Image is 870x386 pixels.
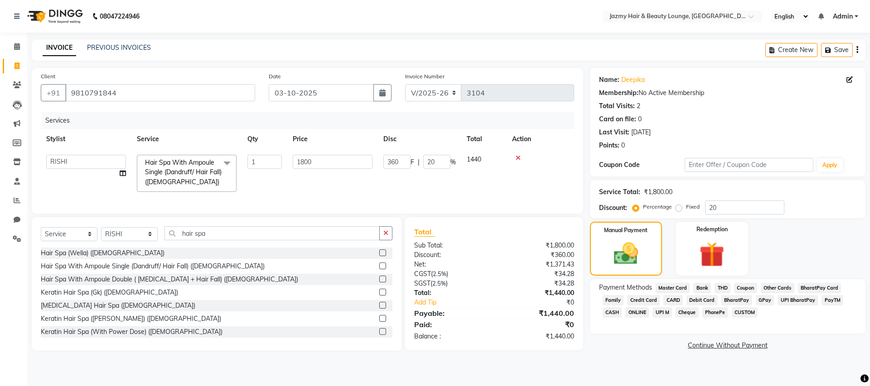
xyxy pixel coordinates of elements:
[287,129,378,149] th: Price
[778,295,818,305] span: UPI BharatPay
[656,283,690,293] span: Master Card
[631,128,651,137] div: [DATE]
[414,279,430,287] span: SGST
[715,283,730,293] span: THD
[494,279,580,288] div: ₹34.28
[433,270,446,277] span: 2.5%
[599,88,638,98] div: Membership:
[599,75,619,85] div: Name:
[676,307,699,318] span: Cheque
[494,260,580,269] div: ₹1,371.43
[599,141,619,150] div: Points:
[41,248,164,258] div: Hair Spa (Wella) ([DEMOGRAPHIC_DATA])
[732,307,758,318] span: CUSTOM
[599,114,636,124] div: Card on file:
[494,332,580,341] div: ₹1,440.00
[637,101,640,111] div: 2
[721,295,752,305] span: BharatPay
[41,327,222,337] div: Keratin Hair Spa (With Power Dose) ([DEMOGRAPHIC_DATA])
[407,308,494,319] div: Payable:
[625,307,649,318] span: ONLINE
[23,4,85,29] img: logo
[833,12,853,21] span: Admin
[494,319,580,330] div: ₹0
[686,295,718,305] span: Debit Card
[41,129,131,149] th: Stylist
[685,158,813,172] input: Enter Offer / Coupon Code
[414,270,431,278] span: CGST
[418,157,420,167] span: |
[43,40,76,56] a: INVOICE
[100,4,140,29] b: 08047224946
[42,112,581,129] div: Services
[643,203,672,211] label: Percentage
[822,295,843,305] span: PayTM
[407,279,494,288] div: ( )
[41,275,298,284] div: Hair Spa With Ampoule Double ( [MEDICAL_DATA] + Hair Fall) ([DEMOGRAPHIC_DATA])
[407,269,494,279] div: ( )
[494,288,580,298] div: ₹1,440.00
[41,288,178,297] div: Keratin Hair Spa (Gk) ([DEMOGRAPHIC_DATA])
[41,84,66,101] button: +91
[494,269,580,279] div: ₹34.28
[41,314,221,324] div: Keratin Hair Spa ([PERSON_NAME]) ([DEMOGRAPHIC_DATA])
[41,262,265,271] div: Hair Spa With Ampoule Single (Dandruff/ Hair Fall) ([DEMOGRAPHIC_DATA])
[734,283,757,293] span: Coupon
[145,158,222,186] span: Hair Spa With Ampoule Single (Dandruff/ Hair Fall) ([DEMOGRAPHIC_DATA])
[131,129,242,149] th: Service
[407,298,508,307] a: Add Tip
[407,241,494,250] div: Sub Total:
[411,157,414,167] span: F
[494,241,580,250] div: ₹1,800.00
[621,141,625,150] div: 0
[756,295,774,305] span: GPay
[41,301,195,310] div: [MEDICAL_DATA] Hair Spa ([DEMOGRAPHIC_DATA])
[696,225,728,234] label: Redemption
[219,178,223,186] a: x
[765,43,817,57] button: Create New
[603,295,624,305] span: Family
[599,128,629,137] div: Last Visit:
[599,187,640,197] div: Service Total:
[407,332,494,341] div: Balance :
[87,43,151,52] a: PREVIOUS INVOICES
[663,295,683,305] span: CARD
[604,226,648,234] label: Manual Payment
[41,72,55,81] label: Client
[603,307,622,318] span: CASH
[407,319,494,330] div: Paid:
[621,75,645,85] a: Deepika
[693,283,711,293] span: Bank
[508,298,580,307] div: ₹0
[691,239,732,270] img: _gift.svg
[644,187,672,197] div: ₹1,800.00
[242,129,287,149] th: Qty
[627,295,660,305] span: Credit Card
[65,84,255,101] input: Search by Name/Mobile/Email/Code
[599,160,685,170] div: Coupon Code
[450,157,456,167] span: %
[494,250,580,260] div: ₹360.00
[798,283,841,293] span: BharatPay Card
[599,283,652,292] span: Payment Methods
[592,341,864,350] a: Continue Without Payment
[414,227,435,237] span: Total
[606,240,646,267] img: _cash.svg
[432,280,446,287] span: 2.5%
[702,307,728,318] span: PhonePe
[507,129,574,149] th: Action
[817,158,843,172] button: Apply
[599,88,856,98] div: No Active Membership
[599,203,627,213] div: Discount:
[652,307,672,318] span: UPI M
[599,101,635,111] div: Total Visits:
[405,72,445,81] label: Invoice Number
[269,72,281,81] label: Date
[761,283,794,293] span: Other Cards
[494,308,580,319] div: ₹1,440.00
[407,288,494,298] div: Total:
[407,250,494,260] div: Discount:
[638,114,642,124] div: 0
[164,226,380,240] input: Search or Scan
[467,155,481,163] span: 1440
